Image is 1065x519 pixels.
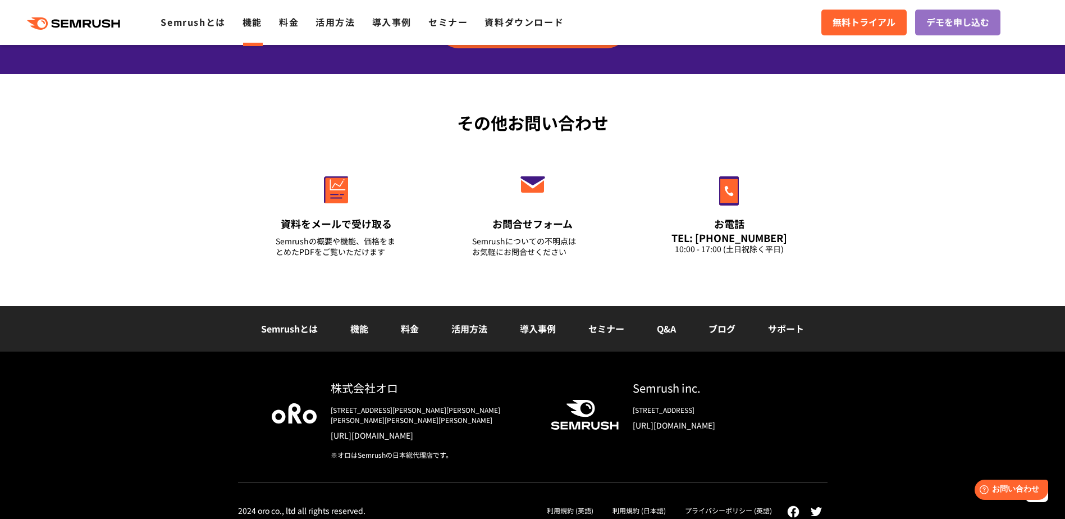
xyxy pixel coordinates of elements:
div: 2024 oro co., ltd all rights reserved. [238,506,365,516]
a: サポート [768,322,804,335]
a: 機能 [350,322,368,335]
a: [URL][DOMAIN_NAME] [331,430,533,441]
a: 導入事例 [372,15,412,29]
span: 無料トライアル [833,15,895,30]
a: Q&A [657,322,676,335]
a: Semrushとは [161,15,225,29]
div: Semrushの概要や機能、価格をまとめたPDFをご覧いただけます [276,236,397,257]
a: 利用規約 (日本語) [613,506,666,515]
div: お電話 [669,217,790,231]
a: 活用方法 [451,322,487,335]
div: 10:00 - 17:00 (土日祝除く平日) [669,244,790,254]
img: twitter [811,507,822,516]
a: プライバシーポリシー (英語) [685,506,772,515]
a: 料金 [401,322,419,335]
div: ※オロはSemrushの日本総代理店です。 [331,450,533,460]
a: 資料をメールで受け取る Semrushの概要や機能、価格をまとめたPDFをご覧いただけます [252,152,420,271]
div: Semrush inc. [633,380,794,396]
a: デモを申し込む [915,10,1000,35]
a: 資料ダウンロード [484,15,564,29]
div: [STREET_ADDRESS][PERSON_NAME][PERSON_NAME][PERSON_NAME][PERSON_NAME][PERSON_NAME] [331,405,533,425]
a: [URL][DOMAIN_NAME] [633,420,794,431]
div: その他お問い合わせ [238,110,828,135]
a: 無料トライアル [821,10,907,35]
a: 活用方法 [316,15,355,29]
a: 利用規約 (英語) [547,506,593,515]
a: Semrushとは [261,322,318,335]
div: 株式会社オロ [331,380,533,396]
span: デモを申し込む [926,15,989,30]
a: 導入事例 [520,322,556,335]
img: oro company [272,403,317,424]
iframe: Help widget launcher [965,475,1053,507]
div: [STREET_ADDRESS] [633,405,794,415]
a: 機能 [243,15,262,29]
a: セミナー [588,322,624,335]
img: facebook [787,506,799,518]
div: Semrushについての不明点は お気軽にお問合せください [472,236,593,257]
div: お問合せフォーム [472,217,593,231]
a: お問合せフォーム Semrushについての不明点はお気軽にお問合せください [449,152,617,271]
a: セミナー [428,15,468,29]
div: 資料をメールで受け取る [276,217,397,231]
a: ブログ [709,322,735,335]
a: 料金 [279,15,299,29]
div: TEL: [PHONE_NUMBER] [669,231,790,244]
